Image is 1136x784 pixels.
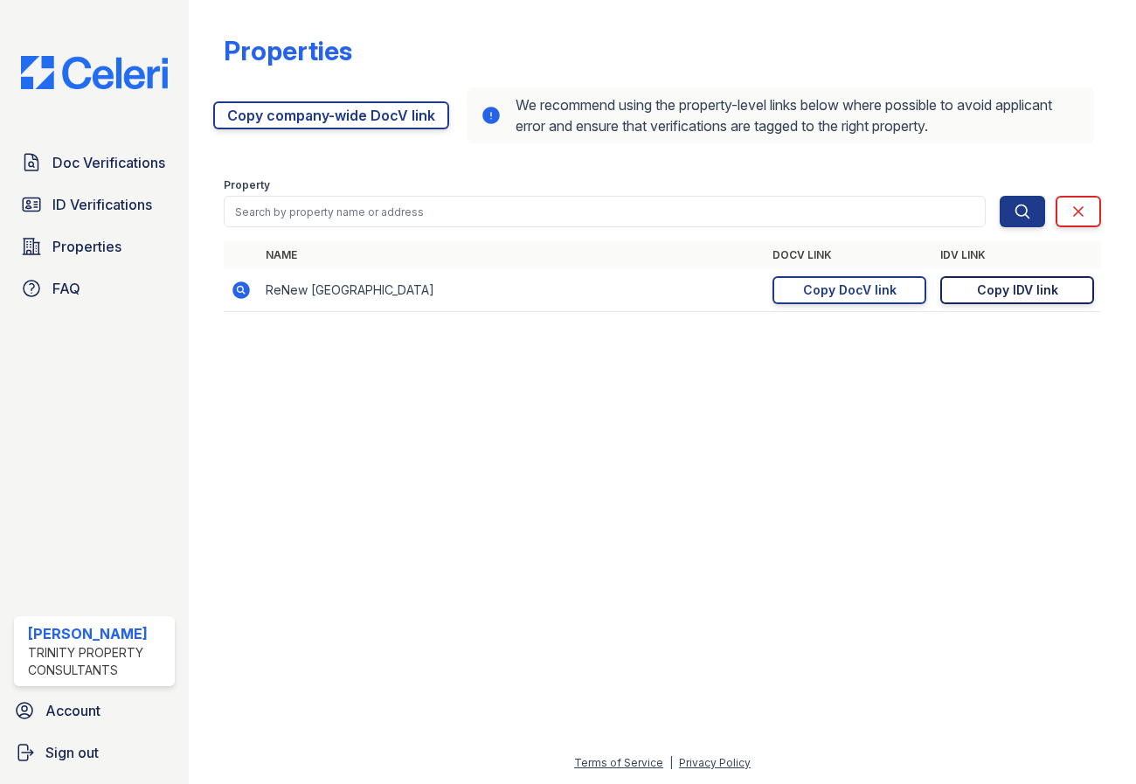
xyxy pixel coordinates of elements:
a: Copy company-wide DocV link [213,101,449,129]
div: Copy DocV link [803,281,897,299]
a: Sign out [7,735,182,770]
span: Account [45,700,100,721]
div: Copy IDV link [977,281,1058,299]
a: Account [7,693,182,728]
th: IDV Link [933,241,1101,269]
div: Trinity Property Consultants [28,644,168,679]
a: Privacy Policy [679,756,751,769]
td: ReNew [GEOGRAPHIC_DATA] [259,269,765,312]
span: Sign out [45,742,99,763]
span: ID Verifications [52,194,152,215]
span: FAQ [52,278,80,299]
span: Doc Verifications [52,152,165,173]
a: Properties [14,229,175,264]
a: FAQ [14,271,175,306]
input: Search by property name or address [224,196,986,227]
a: Copy IDV link [940,276,1094,304]
div: [PERSON_NAME] [28,623,168,644]
img: CE_Logo_Blue-a8612792a0a2168367f1c8372b55b34899dd931a85d93a1a3d3e32e68fde9ad4.png [7,56,182,89]
th: Name [259,241,765,269]
div: Properties [224,35,352,66]
a: Copy DocV link [772,276,926,304]
label: Property [224,178,270,192]
th: DocV Link [765,241,933,269]
a: Doc Verifications [14,145,175,180]
span: Properties [52,236,121,257]
a: ID Verifications [14,187,175,222]
div: We recommend using the property-level links below where possible to avoid applicant error and ens... [467,87,1094,143]
div: | [669,756,673,769]
a: Terms of Service [574,756,663,769]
